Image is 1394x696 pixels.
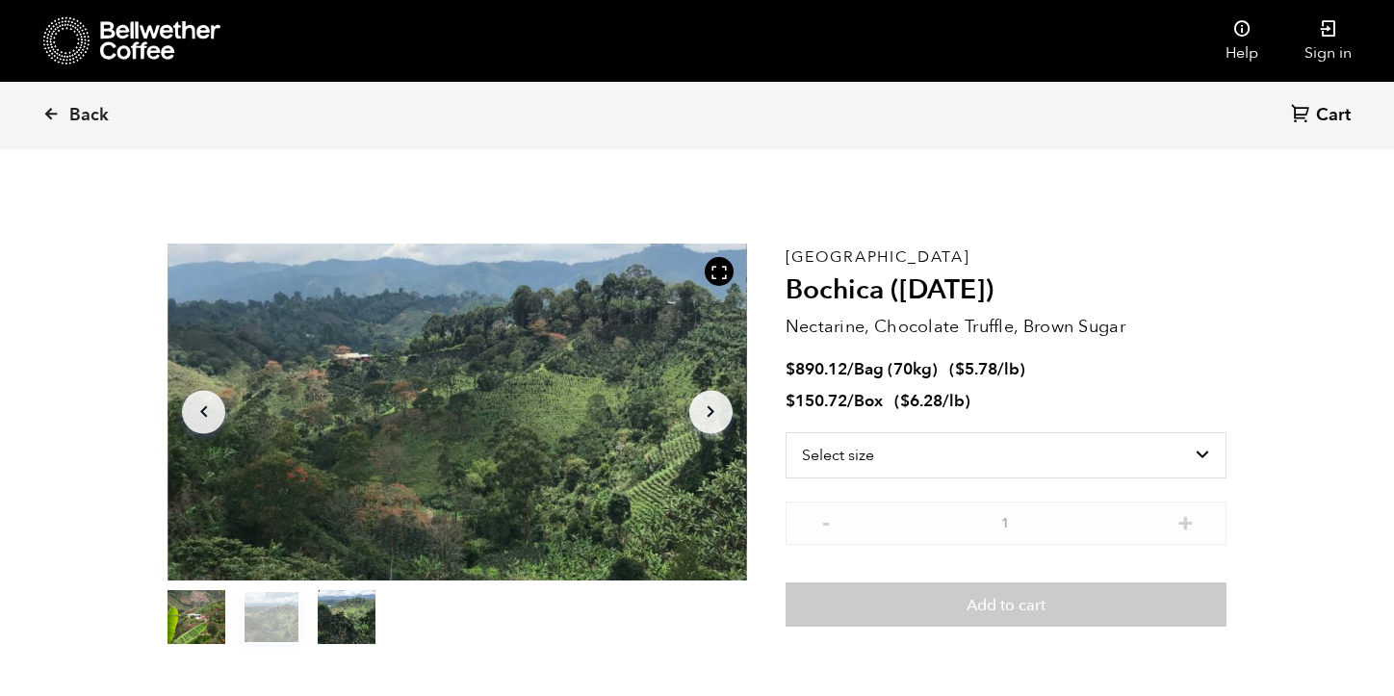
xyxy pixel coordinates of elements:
span: /lb [997,358,1020,380]
span: Cart [1316,104,1351,127]
button: Add to cart [786,582,1226,627]
span: /lb [942,390,965,412]
span: $ [900,390,910,412]
span: $ [786,390,795,412]
bdi: 6.28 [900,390,942,412]
span: / [847,358,854,380]
button: + [1174,511,1198,530]
span: / [847,390,854,412]
span: ( ) [894,390,970,412]
h2: Bochica ([DATE]) [786,274,1226,307]
button: - [814,511,839,530]
p: Nectarine, Chocolate Truffle, Brown Sugar [786,314,1226,340]
span: Box [854,390,883,412]
span: ( ) [949,358,1025,380]
bdi: 150.72 [786,390,847,412]
span: Bag (70kg) [854,358,938,380]
span: $ [955,358,965,380]
bdi: 5.78 [955,358,997,380]
bdi: 890.12 [786,358,847,380]
span: Back [69,104,109,127]
span: $ [786,358,795,380]
a: Cart [1291,103,1355,129]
